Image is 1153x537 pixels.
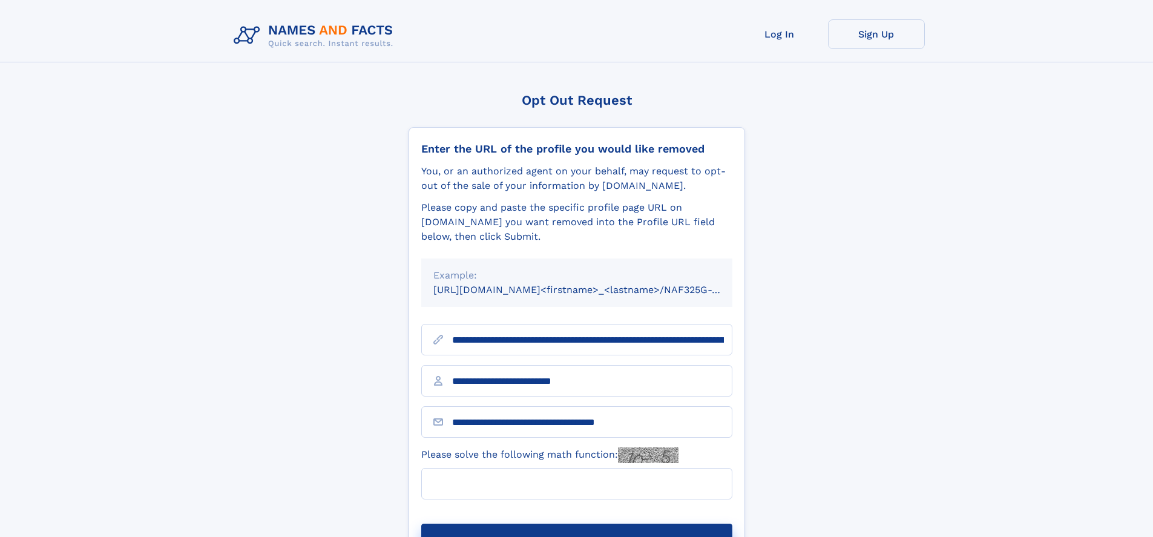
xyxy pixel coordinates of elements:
div: You, or an authorized agent on your behalf, may request to opt-out of the sale of your informatio... [421,164,732,193]
div: Opt Out Request [409,93,745,108]
div: Example: [433,268,720,283]
a: Sign Up [828,19,925,49]
label: Please solve the following math function: [421,447,678,463]
img: Logo Names and Facts [229,19,403,52]
small: [URL][DOMAIN_NAME]<firstname>_<lastname>/NAF325G-xxxxxxxx [433,284,755,295]
div: Please copy and paste the specific profile page URL on [DOMAIN_NAME] you want removed into the Pr... [421,200,732,244]
a: Log In [731,19,828,49]
div: Enter the URL of the profile you would like removed [421,142,732,156]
